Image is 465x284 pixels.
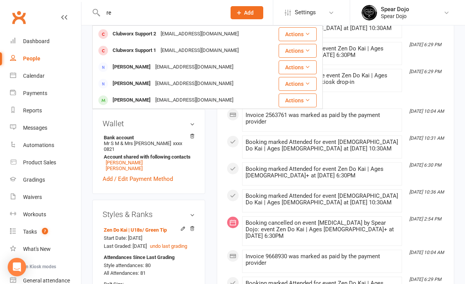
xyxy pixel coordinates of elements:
button: Actions [279,44,317,58]
div: Invoice 9668930 was marked as paid by the payment provider [246,253,399,266]
a: What's New [10,241,81,258]
div: [EMAIL_ADDRESS][DOMAIN_NAME] [153,62,236,73]
i: [DATE] 10:36 AM [409,189,444,195]
a: Add / Edit Payment Method [103,174,173,184]
h3: Wallet [103,119,195,128]
i: [DATE] 6:29 PM [409,42,441,47]
button: Actions [279,77,317,91]
div: [EMAIL_ADDRESS][DOMAIN_NAME] [153,95,236,106]
div: People [23,55,40,62]
span: All Attendances: 81 [104,270,146,276]
div: [EMAIL_ADDRESS][DOMAIN_NAME] [153,78,236,89]
div: [PERSON_NAME] [110,62,153,73]
a: Reports [10,102,81,119]
div: Reports [23,107,42,114]
strong: Bank account [104,135,191,140]
div: Booking marked Attended for event [DEMOGRAPHIC_DATA] Do Kai | Ages [DEMOGRAPHIC_DATA] at [DATE] 1... [246,139,399,152]
div: [PERSON_NAME] [110,95,153,106]
span: 7 [42,228,48,234]
span: Add [244,10,254,16]
div: Messages [23,125,47,131]
div: [EMAIL_ADDRESS][DOMAIN_NAME] [158,28,241,40]
a: Automations [10,137,81,154]
button: Actions [279,27,317,41]
div: [EMAIL_ADDRESS][DOMAIN_NAME] [158,45,241,56]
button: undo last grading [150,242,187,251]
a: Calendar [10,67,81,85]
div: Booking cancelled on event [MEDICAL_DATA] by Spear Dojo: event Zen Do Kai | Ages [DEMOGRAPHIC_DAT... [246,220,399,239]
a: People [10,50,81,67]
button: Actions [279,94,317,107]
a: Payments [10,85,81,102]
span: / Green Tip [142,227,167,233]
button: Actions [279,60,317,74]
div: Clubworx Support 1 [110,45,158,56]
div: Calendar [23,73,45,79]
div: Dashboard [23,38,50,44]
li: [DATE] [227,96,444,108]
span: Settings [295,4,316,21]
div: Product Sales [23,159,56,165]
a: Workouts [10,206,81,223]
i: [DATE] 6:29 PM [409,69,441,74]
div: Spear Dojo [381,6,409,13]
div: Payments [23,90,47,96]
div: Spear Dojo [381,13,409,20]
div: Booking marked Attended for event Zen Do Kai | Ages [DEMOGRAPHIC_DATA]+ at [DATE] 6:30PM [246,166,399,179]
a: Tasks 7 [10,223,81,241]
a: Messages [10,119,81,137]
div: Open Intercom Messenger [8,258,26,276]
div: Tasks [23,229,37,235]
div: Workouts [23,211,46,217]
a: Waivers [10,189,81,206]
a: Gradings [10,171,81,189]
i: [DATE] 2:54 PM [409,216,441,222]
div: Booking marked Attended for event [DEMOGRAPHIC_DATA] Do Kai | Ages [DEMOGRAPHIC_DATA] at [DATE] 1... [246,193,399,206]
i: [DATE] 10:04 AM [409,109,444,114]
a: Zen Do Kai | U18s [104,227,167,233]
a: [PERSON_NAME] [106,160,143,165]
i: [DATE] 6:30 PM [409,162,441,168]
i: [DATE] 6:29 PM [409,277,441,282]
li: Mr S M & Mrs [PERSON_NAME] [103,134,195,172]
span: Style attendances: 80 [104,262,151,268]
div: Invoice 2563761 was marked as paid by the payment provider [246,112,399,125]
div: Automations [23,142,54,148]
span: Last Graded: [DATE] [104,243,147,249]
div: [PERSON_NAME] [110,78,153,89]
a: [PERSON_NAME] [106,165,143,171]
i: [DATE] 10:31 AM [409,135,444,141]
button: Add [231,6,263,19]
a: Clubworx [9,8,28,27]
i: [DATE] 10:04 AM [409,250,444,255]
div: What's New [23,246,51,252]
img: thumb_image1623745760.png [362,5,377,20]
a: Product Sales [10,154,81,171]
div: Waivers [23,194,42,200]
div: Clubworx Support 2 [110,28,158,40]
div: Gradings [23,177,45,183]
strong: Account shared with following contacts [104,154,191,160]
h3: Styles & Ranks [103,210,195,219]
input: Search... [101,7,221,18]
strong: Attendances Since Last Grading [104,254,174,262]
span: Start Date: [DATE] [104,235,142,241]
a: Dashboard [10,33,81,50]
div: General attendance [23,277,70,284]
span: xxxx 0821 [104,140,182,152]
